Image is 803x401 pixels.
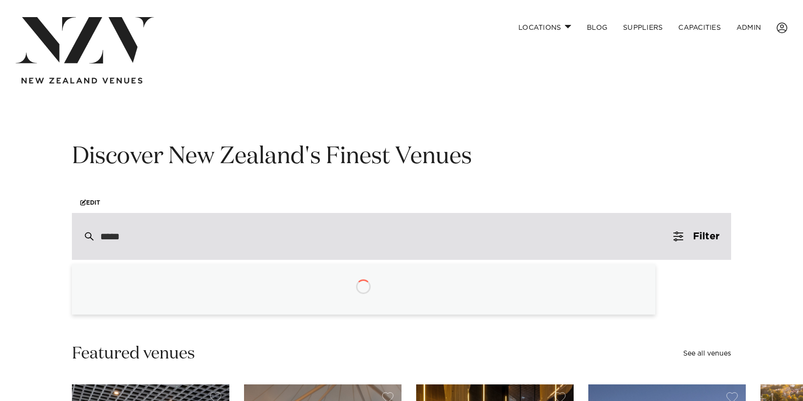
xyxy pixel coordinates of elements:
[16,17,154,63] img: nzv-logo.png
[662,213,731,260] button: Filter
[729,17,769,38] a: ADMIN
[22,78,142,84] img: new-zealand-venues-text.png
[693,232,719,241] span: Filter
[72,142,731,172] h1: Discover New Zealand's Finest Venues
[72,192,109,213] a: Edit
[670,17,729,38] a: Capacities
[72,343,195,365] h2: Featured venues
[511,17,579,38] a: Locations
[579,17,615,38] a: BLOG
[683,350,731,357] a: See all venues
[615,17,670,38] a: SUPPLIERS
